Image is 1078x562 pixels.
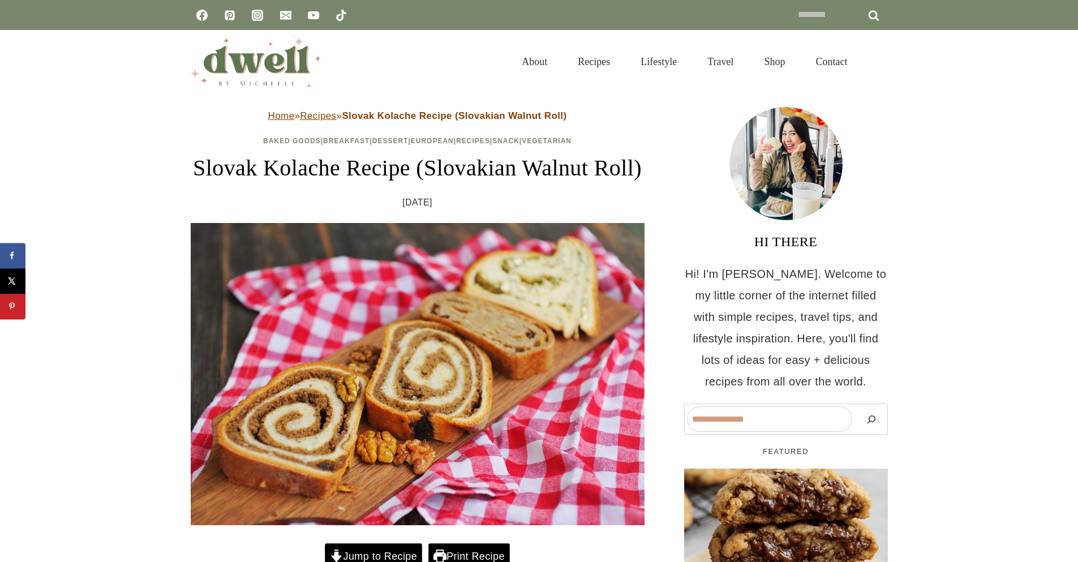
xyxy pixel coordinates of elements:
[506,42,562,81] a: About
[300,110,336,121] a: Recipes
[492,137,519,145] a: Snack
[625,42,692,81] a: Lifestyle
[684,231,888,252] h3: HI THERE
[801,42,863,81] a: Contact
[506,42,862,81] nav: Primary Navigation
[268,110,566,121] span: » »
[684,446,888,457] h5: FEATURED
[263,137,572,145] span: | | | | | |
[522,137,572,145] a: Vegetarian
[456,137,490,145] a: Recipes
[372,137,409,145] a: Dessert
[869,52,888,71] button: View Search Form
[749,42,800,81] a: Shop
[191,151,645,185] h1: Slovak Kolache Recipe (Slovakian Walnut Roll)
[246,4,269,27] a: Instagram
[274,4,297,27] a: Email
[191,223,645,525] img: slices of walnut roll, rustic background
[268,110,294,121] a: Home
[402,194,432,211] time: [DATE]
[692,42,749,81] a: Travel
[191,4,213,27] a: Facebook
[191,36,321,88] img: DWELL by michelle
[411,137,454,145] a: European
[218,4,241,27] a: Pinterest
[562,42,625,81] a: Recipes
[342,110,566,121] strong: Slovak Kolache Recipe (Slovakian Walnut Roll)
[263,137,321,145] a: Baked Goods
[302,4,325,27] a: YouTube
[858,406,885,432] button: Search
[323,137,370,145] a: Breakfast
[330,4,353,27] a: TikTok
[684,263,888,392] p: Hi! I'm [PERSON_NAME]. Welcome to my little corner of the internet filled with simple recipes, tr...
